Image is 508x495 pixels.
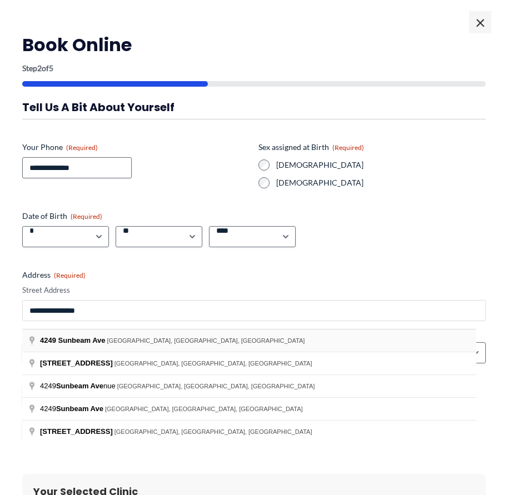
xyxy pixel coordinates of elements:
span: [STREET_ADDRESS] [40,359,113,367]
span: × [469,11,491,33]
span: (Required) [66,143,98,152]
h2: Book Online [22,33,486,57]
label: [DEMOGRAPHIC_DATA] [276,159,486,171]
span: Sunbeam Ave [56,382,103,390]
label: State [257,328,486,338]
span: (Required) [332,143,364,152]
legend: Date of Birth [22,211,102,222]
legend: Sex assigned at Birth [258,142,364,153]
label: City [22,328,251,338]
span: 4249 [40,336,56,344]
span: [GEOGRAPHIC_DATA], [GEOGRAPHIC_DATA], [GEOGRAPHIC_DATA] [105,406,303,412]
span: [GEOGRAPHIC_DATA], [GEOGRAPHIC_DATA], [GEOGRAPHIC_DATA] [107,337,305,344]
span: 2 [37,63,42,73]
label: Your Phone [22,142,250,153]
span: [STREET_ADDRESS] [40,427,113,436]
label: [DEMOGRAPHIC_DATA] [276,177,486,188]
h3: Tell us a bit about yourself [22,100,486,114]
p: Step of [22,64,486,72]
span: 4249 nue [40,382,117,390]
span: [GEOGRAPHIC_DATA], [GEOGRAPHIC_DATA], [GEOGRAPHIC_DATA] [114,428,312,435]
span: [GEOGRAPHIC_DATA], [GEOGRAPHIC_DATA], [GEOGRAPHIC_DATA] [114,360,312,367]
span: (Required) [54,271,86,279]
span: 4249 [40,404,105,413]
span: Sunbeam Ave [56,404,103,413]
span: (Required) [71,212,102,221]
span: 5 [49,63,53,73]
span: Sunbeam Ave [58,336,106,344]
span: [GEOGRAPHIC_DATA], [GEOGRAPHIC_DATA], [GEOGRAPHIC_DATA] [117,383,315,389]
label: Street Address [22,285,486,296]
legend: Address [22,269,86,281]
